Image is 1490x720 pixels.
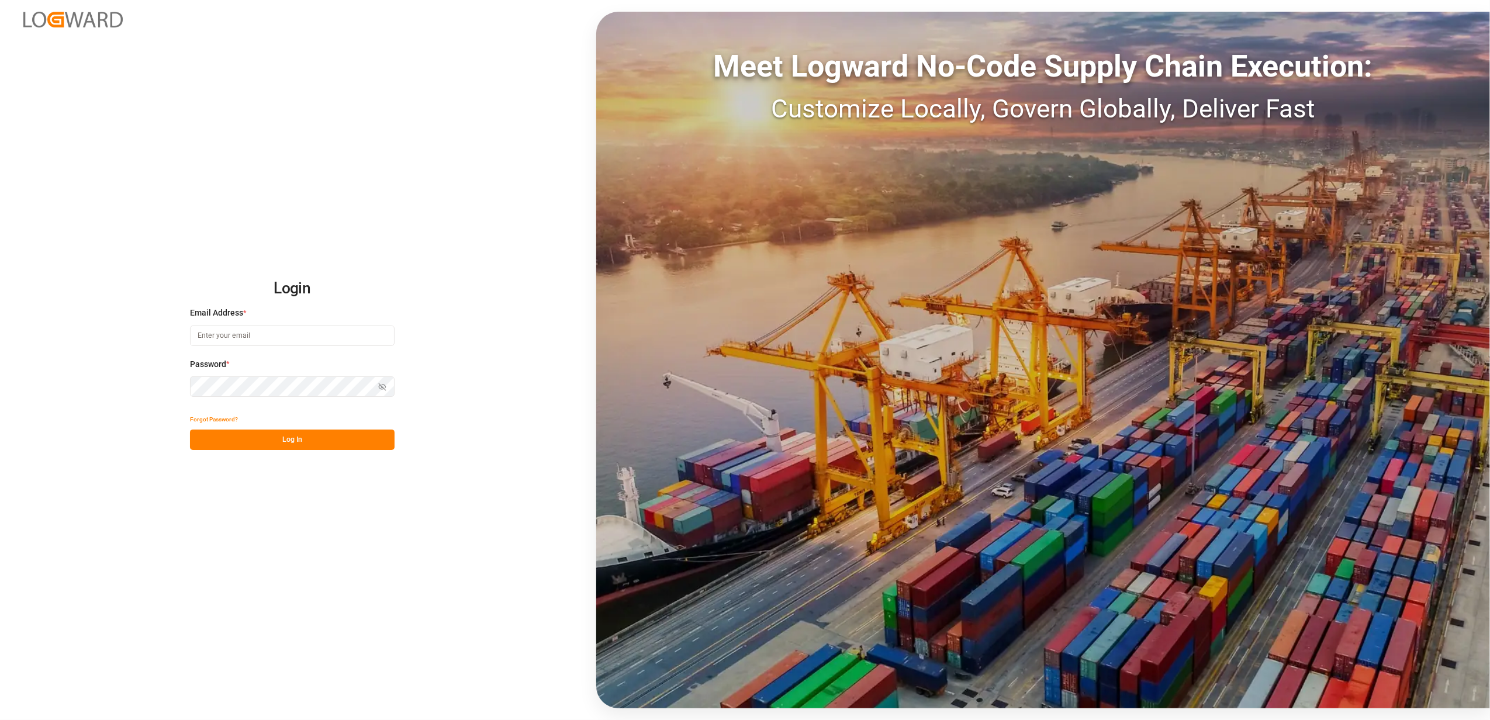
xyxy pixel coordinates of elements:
input: Enter your email [190,326,395,346]
button: Forgot Password? [190,409,238,430]
span: Email Address [190,307,243,319]
div: Meet Logward No-Code Supply Chain Execution: [596,44,1490,89]
button: Log In [190,430,395,450]
h2: Login [190,270,395,307]
span: Password [190,358,226,371]
img: Logward_new_orange.png [23,12,123,27]
div: Customize Locally, Govern Globally, Deliver Fast [596,89,1490,128]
